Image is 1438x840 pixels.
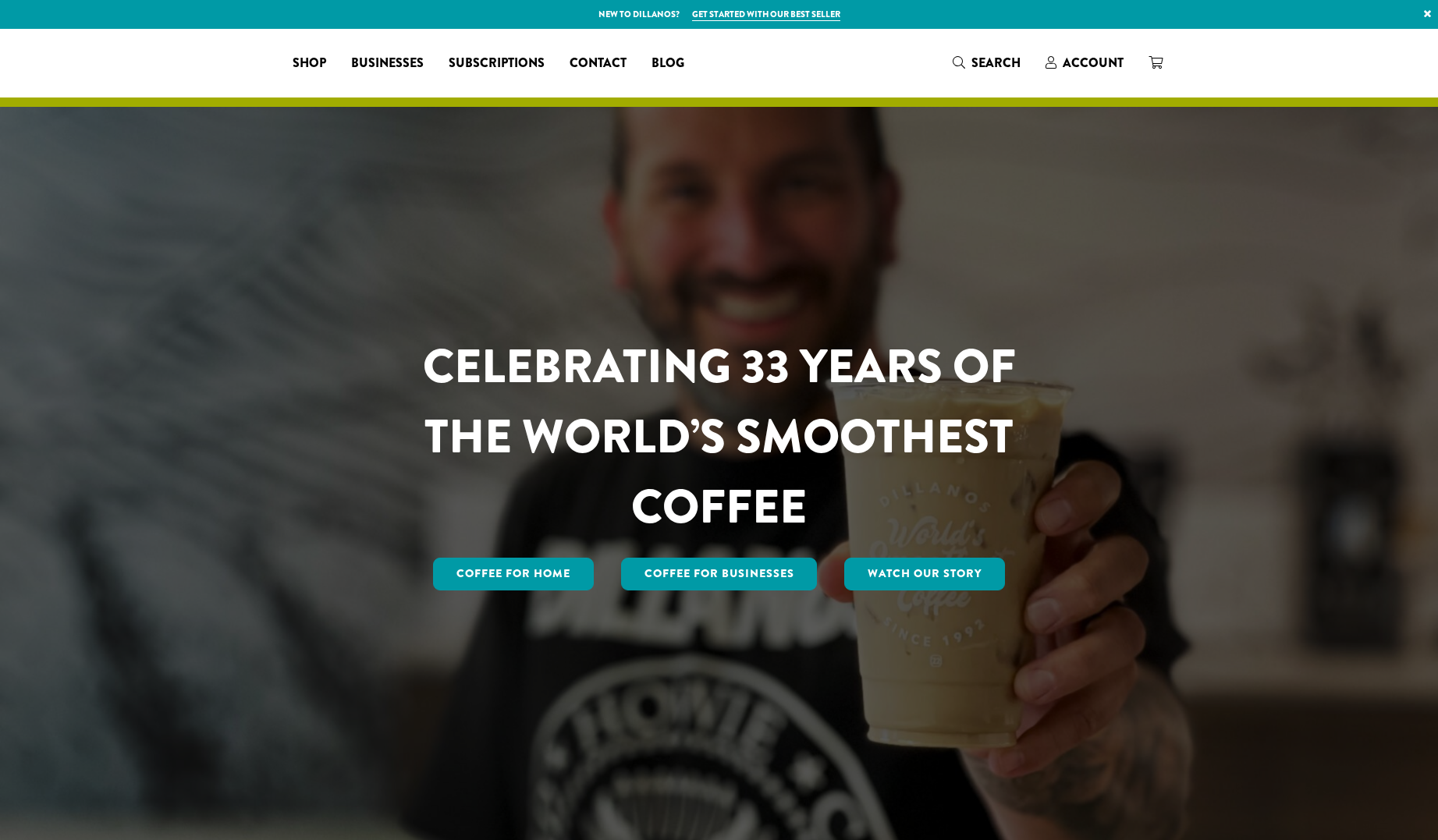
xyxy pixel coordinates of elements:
a: Search [940,50,1033,76]
span: Subscriptions [449,54,545,73]
a: Coffee For Businesses [621,558,818,590]
a: Coffee for Home [433,558,594,590]
span: Account [1063,54,1124,72]
span: Blog [652,54,684,73]
a: Shop [280,51,339,76]
span: Search [971,54,1021,72]
a: Get started with our best seller [692,8,840,21]
a: Watch Our Story [844,558,1005,590]
span: Businesses [351,54,424,73]
h1: CELEBRATING 33 YEARS OF THE WORLD’S SMOOTHEST COFFEE [377,331,1062,542]
span: Shop [293,54,326,73]
span: Contact [570,54,627,73]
